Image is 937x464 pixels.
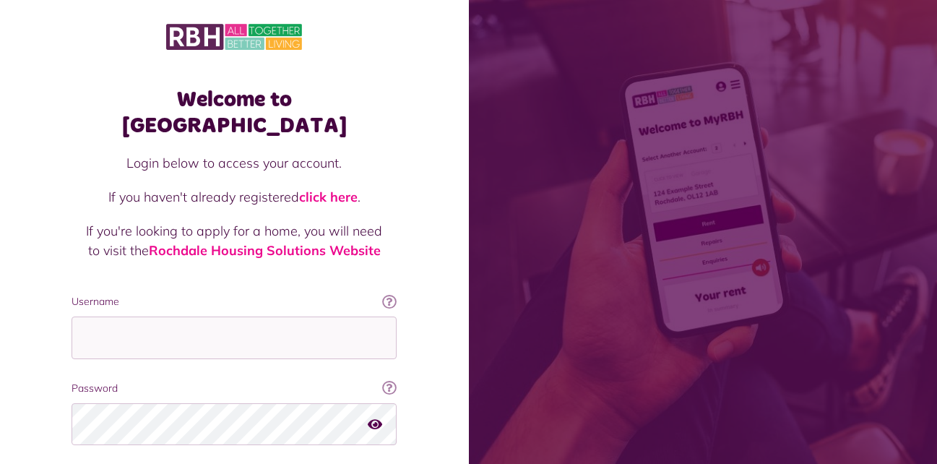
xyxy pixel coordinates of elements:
a: click here [299,189,358,205]
h1: Welcome to [GEOGRAPHIC_DATA] [72,87,397,139]
p: If you're looking to apply for a home, you will need to visit the [86,221,382,260]
label: Password [72,381,397,396]
img: MyRBH [166,22,302,52]
p: Login below to access your account. [86,153,382,173]
label: Username [72,294,397,309]
a: Rochdale Housing Solutions Website [149,242,381,259]
p: If you haven't already registered . [86,187,382,207]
